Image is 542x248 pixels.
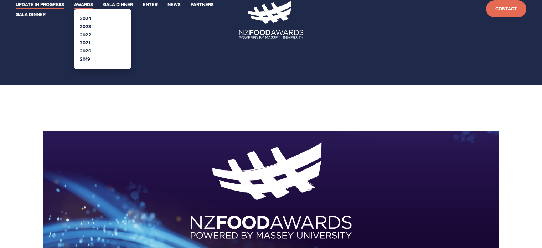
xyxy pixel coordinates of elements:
a: 2019 [80,56,90,62]
a: Update in Progress [16,1,64,9]
a: 2023 [80,23,91,30]
a: Gala Dinner [103,1,133,9]
a: Gala Dinner [16,11,46,19]
a: Awards [74,1,93,9]
a: Partners [191,1,214,9]
a: 2022 [80,31,91,38]
a: 2021 [80,39,90,46]
a: News [167,1,181,9]
a: 2020 [80,47,91,54]
a: Contact [486,0,526,18]
a: Enter [143,1,158,9]
a: 2024 [80,15,91,22]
